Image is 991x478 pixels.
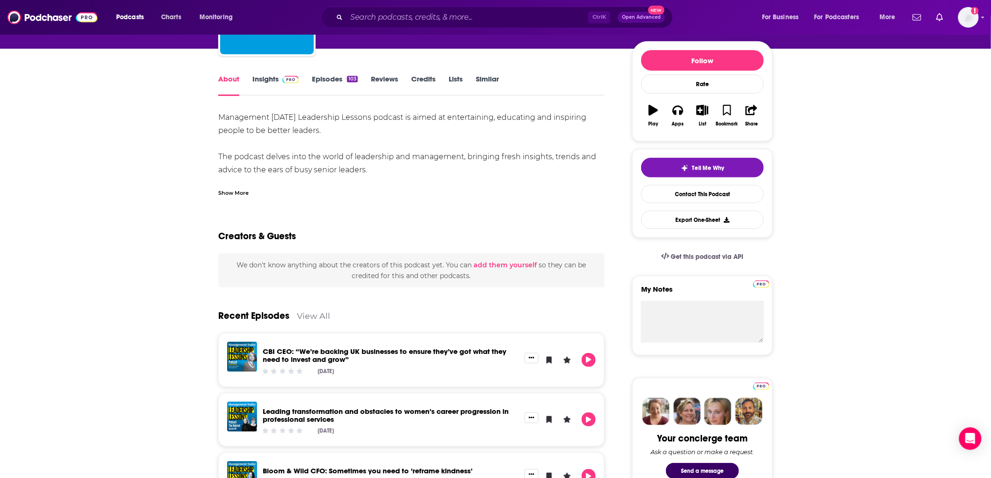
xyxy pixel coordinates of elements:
[347,10,588,25] input: Search podcasts, credits, & more...
[582,412,596,427] button: Play
[318,427,334,434] div: [DATE]
[641,211,764,229] button: Export One-Sheet
[959,427,982,450] div: Open Intercom Messenger
[658,433,748,444] div: Your concierge team
[958,7,979,28] img: User Profile
[227,342,257,372] img: CBI CEO: “We’re backing UK businesses to ensure they’ve got what they need to invest and grow”
[651,448,754,456] div: Ask a question or make a request.
[261,427,304,434] div: Community Rating: 0 out of 5
[880,11,895,24] span: More
[641,158,764,177] button: tell me why sparkleTell Me Why
[715,99,739,132] button: Bookmark
[218,74,239,96] a: About
[371,74,398,96] a: Reviews
[672,121,684,127] div: Apps
[649,121,658,127] div: Play
[560,353,574,367] button: Leave a Rating
[762,11,799,24] span: For Business
[582,353,596,367] button: Play
[753,280,769,288] img: Podchaser Pro
[297,311,330,321] a: View All
[525,353,539,363] button: Show More Button
[155,10,187,25] a: Charts
[648,6,665,15] span: New
[318,368,334,375] div: [DATE]
[958,7,979,28] span: Logged in as audreytaylor13
[560,412,574,427] button: Leave a Rating
[814,11,859,24] span: For Podcasters
[263,347,506,364] a: CBI CEO: “We’re backing UK businesses to ensure they’ve got what they need to invest and grow”
[873,10,907,25] button: open menu
[673,398,701,425] img: Barbara Profile
[641,285,764,301] label: My Notes
[449,74,463,96] a: Lists
[200,11,233,24] span: Monitoring
[641,185,764,203] a: Contact This Podcast
[263,466,473,475] a: Bloom & Wild CFO: Sometimes you need to ‘reframe kindness’
[110,10,156,25] button: open menu
[193,10,245,25] button: open menu
[716,121,738,127] div: Bookmark
[312,74,358,96] a: Episodes103
[588,11,610,23] span: Ctrl K
[261,368,304,375] div: Community Rating: 0 out of 5
[7,8,97,26] img: Podchaser - Follow, Share and Rate Podcasts
[622,15,661,20] span: Open Advanced
[237,261,586,279] span: We don't know anything about the creators of this podcast yet . You can so they can be credited f...
[643,398,670,425] img: Sydney Profile
[671,253,744,261] span: Get this podcast via API
[641,50,764,71] button: Follow
[641,99,666,132] button: Play
[958,7,979,28] button: Show profile menu
[909,9,925,25] a: Show notifications dropdown
[161,11,181,24] span: Charts
[252,74,299,96] a: InsightsPodchaser Pro
[473,261,537,269] button: add them yourself
[542,353,556,367] button: Bookmark Episode
[755,10,811,25] button: open menu
[932,9,947,25] a: Show notifications dropdown
[347,76,358,82] div: 103
[218,310,289,322] a: Recent Episodes
[227,402,257,432] img: Leading transformation and obstacles to women’s career progression in professional services
[704,398,732,425] img: Jules Profile
[740,99,764,132] button: Share
[654,245,751,268] a: Get this podcast via API
[525,412,539,423] button: Show More Button
[116,11,144,24] span: Podcasts
[218,230,296,242] h2: Creators & Guests
[542,412,556,427] button: Bookmark Episode
[641,74,764,94] div: Rate
[692,164,725,172] span: Tell Me Why
[681,164,688,172] img: tell me why sparkle
[666,99,690,132] button: Apps
[282,76,299,83] img: Podchaser Pro
[263,407,509,424] a: Leading transformation and obstacles to women’s career progression in professional services
[411,74,436,96] a: Credits
[618,12,665,23] button: Open AdvancedNew
[753,381,769,390] a: Pro website
[735,398,762,425] img: Jon Profile
[218,111,605,281] div: Management [DATE] Leadership Lessons podcast is aimed at entertaining, educating and inspiring pe...
[971,7,979,15] svg: Add a profile image
[753,382,769,390] img: Podchaser Pro
[476,74,499,96] a: Similar
[808,10,873,25] button: open menu
[753,279,769,288] a: Pro website
[330,7,682,28] div: Search podcasts, credits, & more...
[745,121,758,127] div: Share
[699,121,706,127] div: List
[690,99,715,132] button: List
